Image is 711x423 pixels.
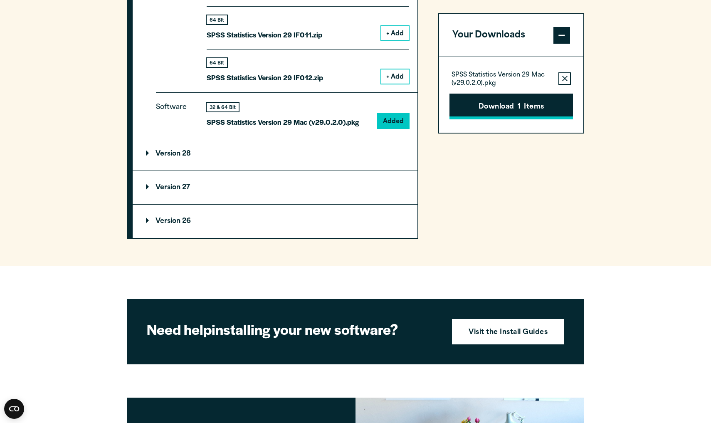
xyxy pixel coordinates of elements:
[452,71,552,88] p: SPSS Statistics Version 29 Mac (v29.0.2.0).pkg
[133,205,417,238] summary: Version 26
[207,103,239,111] div: 32 & 64 Bit
[381,26,409,40] button: + Add
[449,94,573,119] button: Download1Items
[207,72,323,84] p: SPSS Statistics Version 29 IF012.zip
[146,151,191,157] p: Version 28
[452,319,564,345] a: Visit the Install Guides
[207,58,227,67] div: 64 Bit
[133,171,417,204] summary: Version 27
[439,14,583,57] button: Your Downloads
[207,29,322,41] p: SPSS Statistics Version 29 IF011.zip
[439,57,583,133] div: Your Downloads
[518,102,521,113] span: 1
[147,320,438,339] h2: installing your new software?
[207,116,359,128] p: SPSS Statistics Version 29 Mac (v29.0.2.0).pkg
[147,319,212,339] strong: Need help
[378,114,409,128] button: Added
[146,184,190,191] p: Version 27
[381,69,409,84] button: + Add
[146,218,191,225] p: Version 26
[207,15,227,24] div: 64 Bit
[469,327,548,338] strong: Visit the Install Guides
[4,399,24,419] button: Open CMP widget
[133,137,417,171] summary: Version 28
[156,101,193,121] p: Software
